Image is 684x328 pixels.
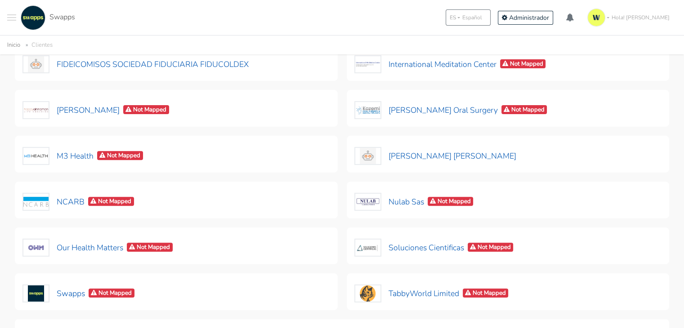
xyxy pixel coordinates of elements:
img: Soluciones Cientificas [354,239,381,257]
span: Not Mapped [463,288,509,298]
li: Clientes [22,40,53,50]
button: M3 HealthNot Mapped [22,146,143,165]
img: NCARB [22,193,49,211]
span: Administrador [509,13,549,22]
img: Our Health Matters [22,239,49,257]
span: Swapps [49,12,75,22]
a: Swapps [18,5,75,30]
span: Hola! [PERSON_NAME] [612,13,670,22]
button: FIDEICOMISOS SOCIEDAD FIDUCIARIA FIDUCOLDEX [22,55,249,74]
span: Not Mapped [127,243,173,252]
button: Soluciones CientificasNot Mapped [354,238,514,257]
button: NCARBNot Mapped [22,192,134,211]
button: [PERSON_NAME]Not Mapped [22,101,170,120]
img: TabbyWorld Limited [354,284,381,302]
span: Not Mapped [123,105,169,115]
button: [PERSON_NAME] Oral SurgeryNot Mapped [354,101,548,120]
img: swapps-linkedin-v2.jpg [21,5,45,30]
span: Not Mapped [88,197,134,206]
img: Maria Alejandra Orjuela Ramirez [354,147,381,165]
button: Nulab SasNot Mapped [354,192,474,211]
span: Not Mapped [468,243,514,252]
img: Nulab Sas [354,193,381,211]
span: Not Mapped [97,151,143,160]
img: International Meditation Center [354,55,381,73]
a: Inicio [7,41,20,49]
a: Hola! [PERSON_NAME] [584,5,677,30]
span: Not Mapped [428,197,474,206]
button: [PERSON_NAME] [PERSON_NAME] [354,146,517,165]
img: Kathy Jalali [22,101,49,119]
span: Not Mapped [501,105,547,115]
a: Administrador [498,11,553,25]
img: isotipo-3-3e143c57.png [587,9,605,27]
button: ESEspañol [446,9,491,26]
button: SwappsNot Mapped [22,284,135,303]
span: Not Mapped [500,59,546,69]
button: TabbyWorld LimitedNot Mapped [354,284,509,303]
button: Our Health MattersNot Mapped [22,238,173,257]
span: Not Mapped [89,288,134,298]
button: International Meditation CenterNot Mapped [354,55,546,74]
span: Español [462,13,482,22]
img: Kazemi Oral Surgery [354,101,381,119]
img: M3 Health [22,147,49,165]
img: Swapps [22,284,49,302]
img: FIDEICOMISOS SOCIEDAD FIDUCIARIA FIDUCOLDEX [22,55,49,73]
